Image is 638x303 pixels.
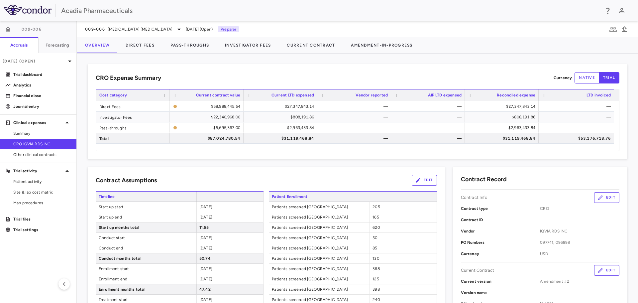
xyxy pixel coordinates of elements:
[461,239,540,245] p: PO Numbers
[199,256,211,261] span: 50.74
[96,253,196,263] span: Conduct months total
[471,122,535,133] div: $2,963,433.84
[540,278,619,284] span: Amendment #2
[180,122,240,133] div: $5,695,367.00
[22,27,42,32] span: 009-006
[397,122,462,133] div: —
[397,112,462,122] div: —
[343,37,420,53] button: Amendment-In-Progress
[13,152,71,158] span: Other clinical contracts
[199,235,212,240] span: [DATE]
[96,264,196,274] span: Enrollment start
[372,277,379,281] span: 125
[372,256,379,261] span: 130
[372,287,379,292] span: 398
[199,246,212,250] span: [DATE]
[173,101,240,111] span: The contract record and uploaded budget values do not match. Please review the contract record an...
[461,195,488,201] p: Contract Info
[96,112,170,122] div: Investigator Fees
[372,235,377,240] span: 50
[77,37,118,53] button: Overview
[13,216,71,222] p: Trial files
[96,233,196,243] span: Conduct start
[199,215,212,220] span: [DATE]
[269,264,370,274] span: Patients screened [GEOGRAPHIC_DATA]
[199,277,212,281] span: [DATE]
[217,37,279,53] button: Investigator Fees
[218,26,239,32] p: Preparer
[471,112,535,122] div: $808,191.86
[199,287,211,292] span: 47.42
[13,200,71,206] span: Map procedures
[356,93,388,97] span: Vendor reported
[4,5,52,15] img: logo-full-SnFGN8VE.png
[96,192,196,202] span: Timeline
[85,27,105,32] span: 009-006
[279,37,343,53] button: Current Contract
[372,225,380,230] span: 620
[599,72,619,83] button: trial
[13,189,71,195] span: Site & lab cost matrix
[269,233,370,243] span: Patients screened [GEOGRAPHIC_DATA]
[186,26,213,32] span: [DATE] (Open)
[545,101,611,112] div: —
[199,205,212,209] span: [DATE]
[471,133,535,144] div: $31,119,468.84
[46,42,69,48] h6: Forecasting
[3,58,66,64] p: [DATE] (Open)
[323,112,388,122] div: —
[397,101,462,112] div: —
[250,101,314,112] div: $27,347,843.14
[118,37,162,53] button: Direct Fees
[13,82,71,88] p: Analytics
[96,284,196,294] span: Enrollment months total
[540,228,619,234] span: IQVIA RDS INC
[594,265,619,276] button: Edit
[199,266,212,271] span: [DATE]
[461,290,540,296] p: Version name
[461,217,540,223] p: Contract ID
[13,179,71,185] span: Patient activity
[96,122,170,133] div: Pass-throughs
[323,101,388,112] div: —
[13,168,63,174] p: Trial activity
[545,112,611,122] div: —
[397,133,462,144] div: —
[250,122,314,133] div: $2,963,433.84
[323,133,388,144] div: —
[13,130,71,136] span: Summary
[271,93,314,97] span: Current LTD expensed
[428,93,462,97] span: AIP LTD expensed
[372,215,379,220] span: 165
[545,133,611,144] div: $53,176,718.76
[540,251,619,257] span: USD
[96,101,170,111] div: Direct Fees
[575,72,599,83] button: native
[13,72,71,77] p: Trial dashboard
[13,93,71,99] p: Financial close
[372,246,377,250] span: 85
[250,133,314,144] div: $31,119,468.84
[13,120,63,126] p: Clinical expenses
[269,274,370,284] span: Patients screened [GEOGRAPHIC_DATA]
[269,192,370,202] span: Patient Enrollment
[96,202,196,212] span: Start up start
[540,239,619,245] span: 097741, 096898
[372,297,380,302] span: 240
[99,93,127,97] span: Cost category
[108,26,172,32] span: [MEDICAL_DATA] [MEDICAL_DATA]
[497,93,535,97] span: Reconciled expense
[461,228,540,234] p: Vendor
[269,202,370,212] span: Patients screened [GEOGRAPHIC_DATA]
[269,212,370,222] span: Patients screened [GEOGRAPHIC_DATA]
[269,284,370,294] span: Patients screened [GEOGRAPHIC_DATA]
[96,274,196,284] span: Enrollment end
[372,266,379,271] span: 368
[13,103,71,109] p: Journal entry
[176,133,240,144] div: $87,024,780.54
[594,192,619,203] button: Edit
[461,278,540,284] p: Current version
[269,223,370,232] span: Patients screened [GEOGRAPHIC_DATA]
[461,267,494,273] p: Current Contract
[586,93,611,97] span: LTD invoiced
